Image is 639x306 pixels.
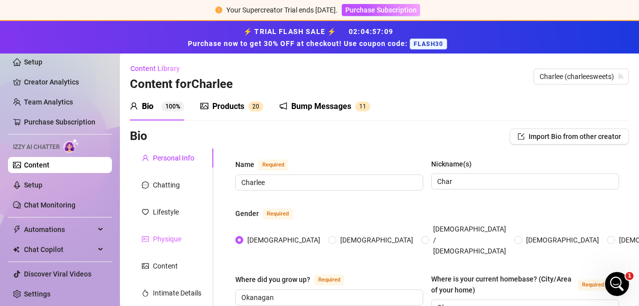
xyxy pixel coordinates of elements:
button: Purchase Subscription [342,4,420,16]
span: Home [13,239,36,246]
span: notification [279,102,287,110]
img: Chat Copilot [13,246,19,253]
span: Required [314,274,344,285]
span: News [165,239,184,246]
a: Team Analytics [24,98,73,106]
span: Help [117,239,133,246]
span: picture [142,262,149,269]
span: team [618,73,624,79]
button: News [150,214,200,254]
span: fire [142,289,149,296]
div: Nickname(s) [431,158,472,169]
span: user [130,102,138,110]
div: Profile image for Tanya [157,16,177,36]
div: Chatting [153,179,180,190]
span: Charlee (charleesweets) [540,69,623,84]
input: Name [241,177,415,188]
span: FLASH30 [410,38,447,49]
div: Bio [142,100,153,112]
span: idcard [142,235,149,242]
label: Nickname(s) [431,158,479,169]
span: message [142,181,149,188]
span: 0 [256,103,259,110]
div: Physique [153,233,181,244]
div: Lifestyle [153,206,179,217]
div: [PERSON_NAME] [44,168,102,178]
span: Automations [24,221,95,237]
span: Required [578,279,608,290]
span: Your Supercreator Trial ends [DATE]. [226,6,338,14]
span: 1 [626,272,634,280]
a: Discover Viral Videos [24,270,91,278]
span: Required [258,159,288,170]
strong: Purchase now to get 30% OFF at checkout! Use coupon code: [188,39,410,47]
label: Gender [235,207,304,219]
span: Izzy AI Chatter [13,142,59,152]
span: 1 [363,103,366,110]
a: Settings [24,290,50,298]
a: Purchase Subscription [342,6,420,14]
div: Where did you grow up? [235,274,310,285]
sup: 20 [248,101,263,111]
span: You're welcome! Have a great day and if anything comes up, I'm here. [44,158,321,166]
div: Profile image for EllaYou're welcome! Have a great day and if anything comes up, I'm here.[PERSON... [10,149,189,186]
span: Import Bio from other creator [529,132,621,140]
span: Required [263,208,293,219]
span: Chat Copilot [24,241,95,257]
button: Content Library [130,60,188,76]
img: AI Chatter [63,138,79,153]
span: heart [142,208,149,215]
span: user [142,154,149,161]
div: Bump Messages [291,100,351,112]
span: picture [200,102,208,110]
span: 1 [359,103,363,110]
h3: Bio [130,128,147,144]
div: • [DATE] [104,168,132,178]
iframe: Intercom live chat [605,272,629,296]
input: Where did you grow up? [241,292,415,303]
span: [DEMOGRAPHIC_DATA] [336,234,417,245]
sup: 100% [161,101,184,111]
input: Nickname(s) [437,176,611,187]
button: Import Bio from other creator [510,128,629,144]
span: thunderbolt [13,225,21,233]
span: import [518,133,525,140]
img: logo [20,19,98,35]
p: Hi [PERSON_NAME] 👋 [20,71,180,105]
div: Name [235,159,254,170]
span: exclamation-circle [215,6,222,13]
span: 02 : 04 : 57 : 09 [349,27,393,35]
div: Where is your current homebase? (City/Area of your home) [431,273,574,295]
button: Messages [50,214,100,254]
button: Help [100,214,150,254]
h3: Content for Charlee [130,76,233,92]
img: Profile image for Giselle [138,16,158,36]
div: Content [153,260,178,271]
span: Content Library [130,64,180,72]
span: 2 [252,103,256,110]
div: Intimate Details [153,287,201,298]
a: Chat Monitoring [24,201,75,209]
span: [DEMOGRAPHIC_DATA] [522,234,603,245]
sup: 11 [355,101,370,111]
div: Personal Info [153,152,194,163]
a: Purchase Subscription [24,118,95,126]
img: Profile image for Ella [119,16,139,36]
span: Purchase Subscription [345,6,417,14]
span: Messages [58,239,92,246]
div: Recent message [20,143,179,153]
img: Profile image for Ella [20,158,40,178]
a: Setup [24,58,42,66]
div: Recent messageProfile image for EllaYou're welcome! Have a great day and if anything comes up, I'... [10,134,190,187]
p: How can we help? [20,105,180,122]
a: Setup [24,181,42,189]
label: Where did you grow up? [235,273,355,285]
label: Name [235,158,299,170]
div: Gender [235,208,259,219]
div: Products [212,100,244,112]
span: [DEMOGRAPHIC_DATA] / [DEMOGRAPHIC_DATA] [429,223,510,256]
label: Where is your current homebase? (City/Area of your home) [431,273,619,295]
strong: ⚡ TRIAL FLASH SALE ⚡ [188,27,451,47]
a: Content [24,161,49,169]
span: [DEMOGRAPHIC_DATA] [243,234,324,245]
